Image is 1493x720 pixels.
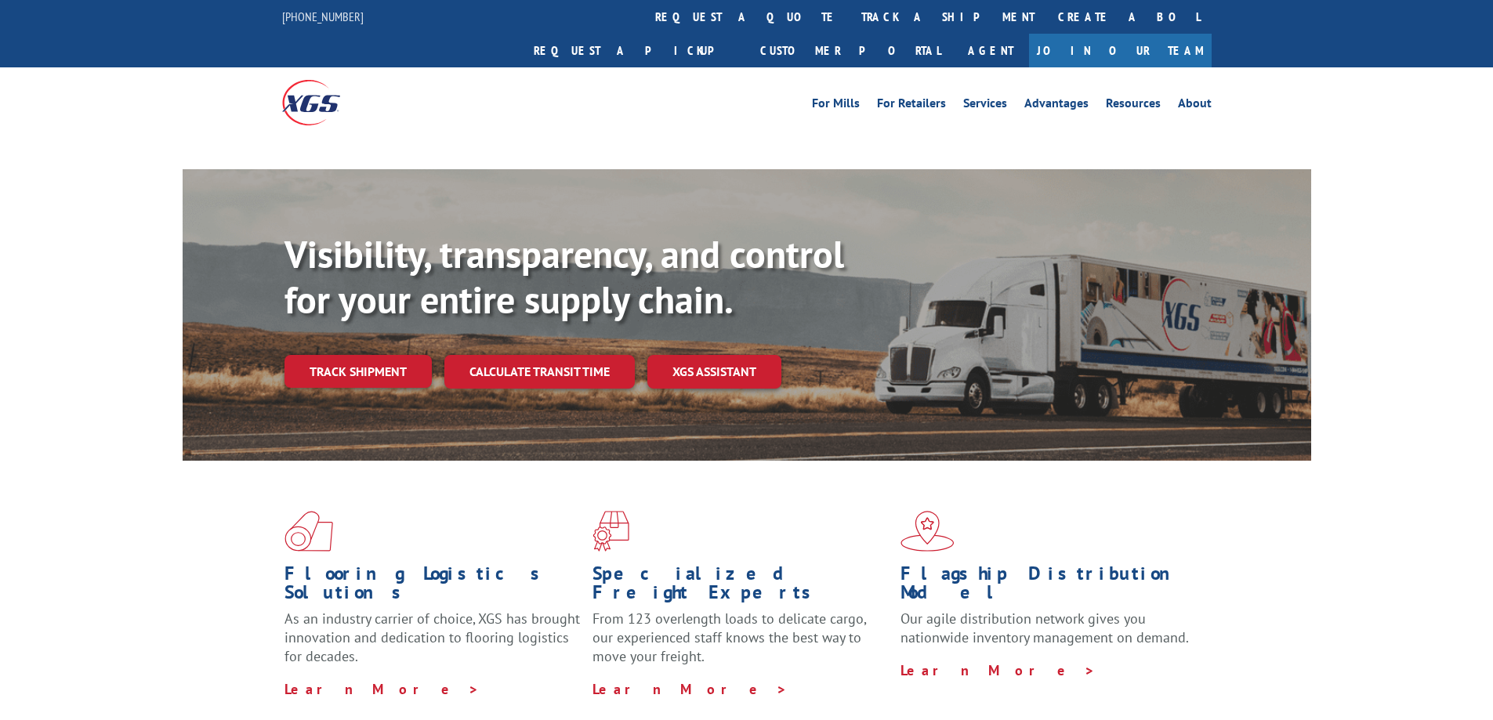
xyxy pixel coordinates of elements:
[1029,34,1212,67] a: Join Our Team
[901,661,1096,679] a: Learn More >
[284,230,844,324] b: Visibility, transparency, and control for your entire supply chain.
[1178,97,1212,114] a: About
[877,97,946,114] a: For Retailers
[812,97,860,114] a: For Mills
[592,680,788,698] a: Learn More >
[284,511,333,552] img: xgs-icon-total-supply-chain-intelligence-red
[901,610,1189,646] span: Our agile distribution network gives you nationwide inventory management on demand.
[901,511,955,552] img: xgs-icon-flagship-distribution-model-red
[748,34,952,67] a: Customer Portal
[592,610,889,679] p: From 123 overlength loads to delicate cargo, our experienced staff knows the best way to move you...
[1106,97,1161,114] a: Resources
[444,355,635,389] a: Calculate transit time
[282,9,364,24] a: [PHONE_NUMBER]
[284,564,581,610] h1: Flooring Logistics Solutions
[284,680,480,698] a: Learn More >
[522,34,748,67] a: Request a pickup
[963,97,1007,114] a: Services
[901,564,1197,610] h1: Flagship Distribution Model
[284,355,432,388] a: Track shipment
[952,34,1029,67] a: Agent
[592,564,889,610] h1: Specialized Freight Experts
[1024,97,1089,114] a: Advantages
[284,610,580,665] span: As an industry carrier of choice, XGS has brought innovation and dedication to flooring logistics...
[592,511,629,552] img: xgs-icon-focused-on-flooring-red
[647,355,781,389] a: XGS ASSISTANT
